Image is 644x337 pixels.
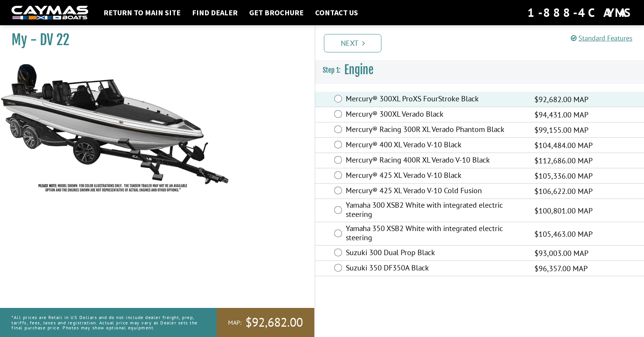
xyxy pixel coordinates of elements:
[534,205,593,217] span: $100,801.00 MAP
[11,6,88,20] img: white-logo-c9c8dbefe5ff5ceceb0f0178aa75bf4bb51f6bca0971e226c86eb53dfe498488.png
[534,109,588,120] span: $94,431.00 MAP
[245,314,303,330] span: $92,682.00
[527,4,632,21] div: 1-888-4CAYMAS
[346,248,525,259] label: Suzuki 300 Dual Prop Black
[346,155,525,166] label: Mercury® Racing 400R XL Verado V-10 Black
[346,186,525,197] label: Mercury® 425 XL Verado V-10 Cold Fusion
[534,247,588,259] span: $93,003.00 MAP
[188,8,242,18] a: Find Dealer
[534,170,593,182] span: $105,336.00 MAP
[311,8,362,18] a: Contact Us
[324,34,381,52] a: Next
[571,34,632,42] a: Standard Features
[217,308,314,337] a: MAP:$92,682.00
[245,8,307,18] a: Get Brochure
[346,224,525,244] label: Yamaha 350 XSB2 White with integrated electric steering
[534,263,588,274] span: $96,357.00 MAP
[534,155,593,166] span: $112,686.00 MAP
[346,263,525,274] label: Suzuki 350 DF350A Black
[534,186,593,197] span: $106,622.00 MAP
[534,228,593,240] span: $105,463.00 MAP
[534,94,588,105] span: $92,682.00 MAP
[346,200,525,221] label: Yamaha 300 XSB2 White with integrated electric steering
[315,56,644,84] h3: Engine
[346,94,525,105] label: Mercury® 300XL ProXS FourStroke Black
[346,171,525,182] label: Mercury® 425 XL Verado V-10 Black
[346,125,525,136] label: Mercury® Racing 300R XL Verado Phantom Black
[100,8,184,18] a: Return to main site
[534,140,593,151] span: $104,484.00 MAP
[11,311,199,334] p: *All prices are Retail in US Dollars and do not include dealer freight, prep, tariffs, fees, taxe...
[534,124,588,136] span: $99,155.00 MAP
[11,31,295,49] h1: My - DV 22
[346,140,525,151] label: Mercury® 400 XL Verado V-10 Black
[322,33,644,52] ul: Pagination
[346,109,525,120] label: Mercury® 300XL Verado Black
[228,319,242,327] span: MAP:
